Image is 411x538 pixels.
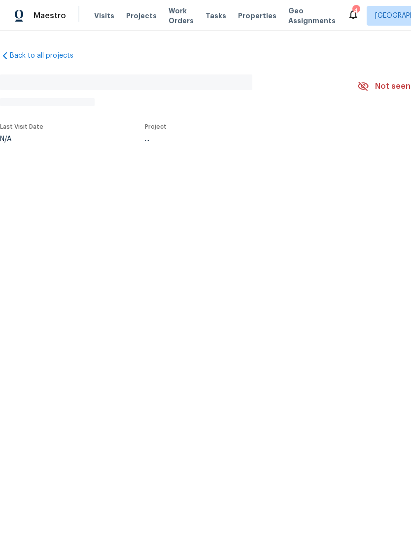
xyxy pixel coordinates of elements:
[34,11,66,21] span: Maestro
[169,6,194,26] span: Work Orders
[145,124,167,130] span: Project
[288,6,336,26] span: Geo Assignments
[238,11,276,21] span: Properties
[94,11,114,21] span: Visits
[145,136,334,143] div: ...
[205,12,226,19] span: Tasks
[126,11,157,21] span: Projects
[352,6,359,16] div: 4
